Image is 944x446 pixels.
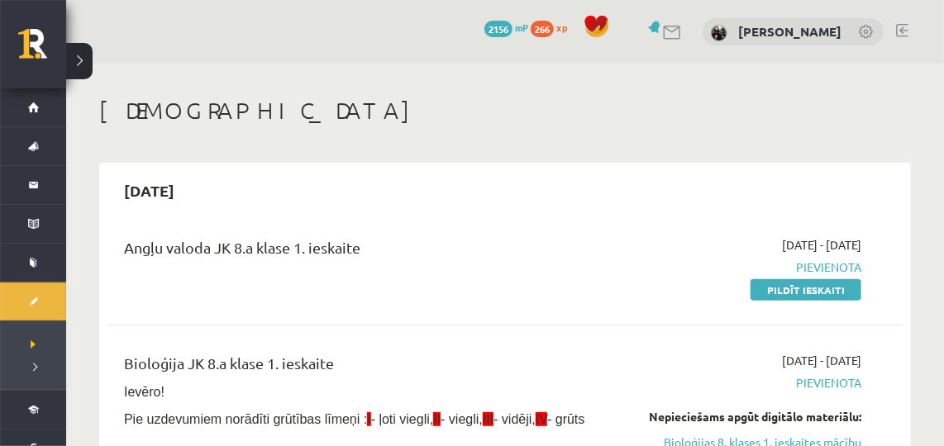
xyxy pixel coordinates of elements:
a: 2156 mP [484,21,528,34]
img: Rolands Lokmanis [711,25,727,41]
a: 266 xp [531,21,575,34]
span: II [433,412,441,426]
span: Pievienota [632,374,861,391]
span: Pievienota [632,259,861,276]
a: Pildīt ieskaiti [751,279,861,301]
div: Angļu valoda JK 8.a klase 1. ieskaite [124,236,608,267]
h2: [DATE] [107,171,191,210]
a: Rīgas 1. Tālmācības vidusskola [18,29,66,70]
span: [DATE] - [DATE] [782,352,861,369]
span: [DATE] - [DATE] [782,236,861,254]
span: IV [536,412,547,426]
a: [PERSON_NAME] [738,23,841,40]
span: Ievēro! [124,385,164,399]
div: Nepieciešams apgūt digitālo materiālu: [632,408,861,425]
span: 266 [531,21,554,37]
span: 2156 [484,21,513,37]
h1: [DEMOGRAPHIC_DATA] [99,97,911,125]
span: I [367,412,370,426]
div: Bioloģija JK 8.a klase 1. ieskaite [124,352,608,382]
span: xp [556,21,567,34]
span: III [483,412,493,426]
span: Pie uzdevumiem norādīti grūtības līmeņi : - ļoti viegli, - viegli, - vidēji, - grūts [124,412,585,426]
span: mP [515,21,528,34]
